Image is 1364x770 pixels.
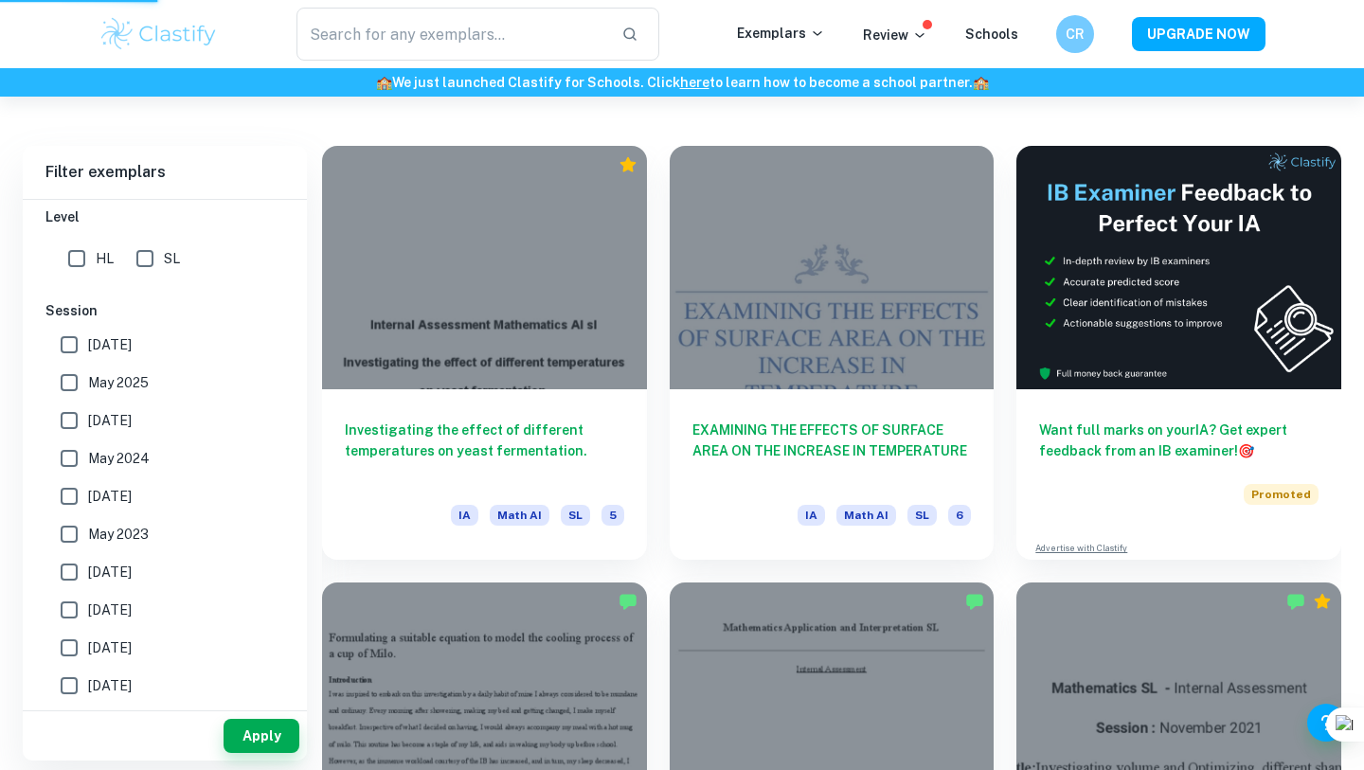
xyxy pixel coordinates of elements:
span: Promoted [1244,484,1319,505]
span: SL [907,505,937,526]
span: [DATE] [88,675,132,696]
span: May 2025 [88,372,149,393]
p: Exemplars [737,23,825,44]
h6: Session [45,300,284,321]
input: Search for any exemplars... [296,8,606,61]
button: Help and Feedback [1307,704,1345,742]
span: May 2023 [88,524,149,545]
span: [DATE] [88,562,132,582]
a: Advertise with Clastify [1035,542,1127,555]
span: [DATE] [88,410,132,431]
a: Want full marks on yourIA? Get expert feedback from an IB examiner!PromotedAdvertise with Clastify [1016,146,1341,560]
h6: Investigating the effect of different temperatures on yeast fermentation. [345,420,624,482]
span: 🏫 [973,75,989,90]
p: Review [863,25,927,45]
button: UPGRADE NOW [1132,17,1265,51]
span: IA [798,505,825,526]
span: HL [96,248,114,269]
img: Clastify logo [99,15,219,53]
h6: Want full marks on your IA ? Get expert feedback from an IB examiner! [1039,420,1319,461]
span: May 2024 [88,448,150,469]
h6: Level [45,206,284,227]
span: 🏫 [376,75,392,90]
span: 5 [601,505,624,526]
h6: Filter exemplars [23,146,307,199]
span: Math AI [490,505,549,526]
button: Apply [224,719,299,753]
h6: We just launched Clastify for Schools. Click to learn how to become a school partner. [4,72,1360,93]
a: Investigating the effect of different temperatures on yeast fermentation.IAMath AISL5 [322,146,647,560]
span: [DATE] [88,334,132,355]
img: Thumbnail [1016,146,1341,389]
span: 🎯 [1238,443,1254,458]
span: [DATE] [88,637,132,658]
span: 6 [948,505,971,526]
button: CR [1056,15,1094,53]
img: Marked [965,592,984,611]
a: EXAMINING THE EFFECTS OF SURFACE AREA ON THE INCREASE IN TEMPERATUREIAMath AISL6 [670,146,995,560]
img: Marked [1286,592,1305,611]
span: IA [451,505,478,526]
span: [DATE] [88,486,132,507]
span: Math AI [836,505,896,526]
span: [DATE] [88,600,132,620]
h6: EXAMINING THE EFFECTS OF SURFACE AREA ON THE INCREASE IN TEMPERATURE [692,420,972,482]
span: SL [164,248,180,269]
h6: CR [1065,24,1086,45]
a: here [680,75,709,90]
a: Schools [965,27,1018,42]
img: Marked [619,592,637,611]
span: SL [561,505,590,526]
div: Premium [1313,592,1332,611]
div: Premium [619,155,637,174]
